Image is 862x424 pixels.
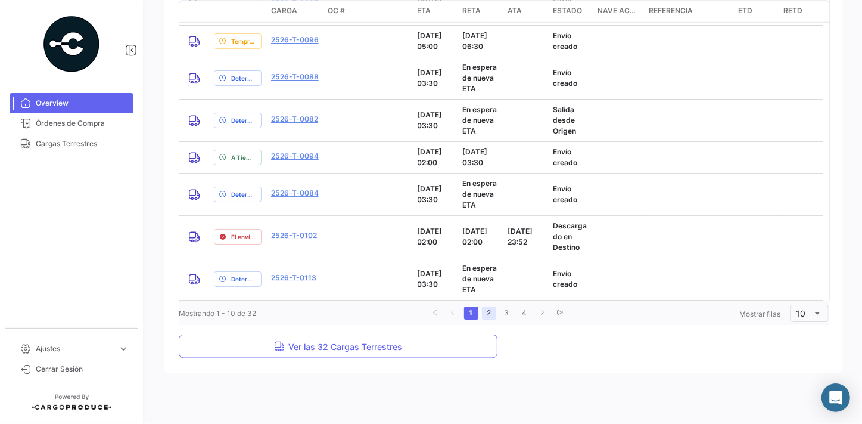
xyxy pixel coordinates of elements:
span: ETD [738,5,752,16]
a: Overview [10,93,133,113]
span: Envío creado [553,147,577,167]
a: 2526-T-0088 [271,72,319,82]
span: [DATE] 03:30 [418,110,443,130]
a: go to previous page [446,307,460,320]
span: Ver las 32 Cargas Terrestres [274,342,402,352]
a: 2526-T-0084 [271,188,319,199]
span: Determinando [231,116,256,125]
datatable-header-cell: transportMode [179,1,209,22]
li: page 1 [462,303,480,323]
span: Órdenes de Compra [36,118,129,129]
datatable-header-cell: Carga [266,1,323,22]
a: 2526-T-0094 [271,151,319,162]
span: Temprano [231,36,256,46]
span: [DATE] 03:30 [418,184,443,204]
span: [DATE] 06:30 [462,31,487,51]
a: go to first page [428,307,443,320]
span: En espera de nueva ETA [462,63,497,93]
a: 2526-T-0113 [271,273,316,283]
span: ETA [418,5,431,16]
datatable-header-cell: Estado [548,1,593,22]
span: [DATE] 03:30 [418,68,443,88]
span: Carga [271,5,297,16]
datatable-header-cell: RETA [458,1,503,22]
span: El envío ha llegado. [231,232,256,242]
span: OC # [328,5,346,16]
span: Referencia [649,5,693,16]
a: 2526-T-0096 [271,35,319,45]
span: Envío creado [553,184,577,204]
span: expand_more [118,343,129,354]
a: 3 [500,307,514,320]
span: Envío creado [553,269,577,289]
span: [DATE] 03:30 [418,269,443,289]
span: Determinando [231,73,256,83]
a: go to last page [553,307,568,320]
datatable-header-cell: ETD [733,1,779,22]
span: Ajustes [36,343,113,354]
span: RETD [783,5,802,16]
a: 1 [464,307,478,320]
span: A Tiempo [231,153,256,162]
datatable-header-cell: RETD [779,1,824,22]
span: En espera de nueva ETA [462,264,497,294]
span: Mostrando 1 - 10 de 32 [179,309,256,318]
a: 2526-T-0102 [271,230,317,241]
span: [DATE] 02:00 [462,227,487,246]
a: 2526-T-0082 [271,114,318,125]
span: 10 [796,308,806,318]
span: [DATE] 02:00 [418,227,443,246]
span: Descargado en Destino [553,221,587,252]
datatable-header-cell: ATA [503,1,548,22]
span: [DATE] 05:00 [418,31,443,51]
span: [DATE] 23:52 [508,227,533,246]
span: RETA [462,5,481,16]
li: page 4 [516,303,534,323]
span: ATA [508,5,522,16]
span: Envío creado [553,68,577,88]
datatable-header-cell: delayStatus [209,1,266,22]
span: Nave actual [598,5,640,16]
span: [DATE] 03:30 [462,147,487,167]
img: powered-by.png [42,14,101,74]
li: page 3 [498,303,516,323]
datatable-header-cell: Nave actual [593,1,645,22]
span: En espera de nueva ETA [462,179,497,209]
span: Envío creado [553,31,577,51]
div: Abrir Intercom Messenger [821,383,850,412]
span: Mostrar filas [739,310,780,318]
span: Determinando [231,274,256,284]
li: page 2 [480,303,498,323]
span: En espera de nueva ETA [462,105,497,135]
datatable-header-cell: Referencia [644,1,733,22]
a: Cargas Terrestres [10,134,133,154]
datatable-header-cell: OC # [323,1,413,22]
a: Órdenes de Compra [10,113,133,134]
datatable-header-cell: ETA [413,1,458,22]
a: 2 [482,307,496,320]
span: Cerrar Sesión [36,364,129,375]
span: [DATE] 02:00 [418,147,443,167]
span: Salida desde Origen [553,105,576,135]
a: 4 [518,307,532,320]
span: Determinando [231,190,256,199]
span: Estado [553,5,582,16]
span: Cargas Terrestres [36,138,129,149]
a: go to next page [536,307,550,320]
span: Overview [36,98,129,109]
button: Ver las 32 Cargas Terrestres [179,335,497,358]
